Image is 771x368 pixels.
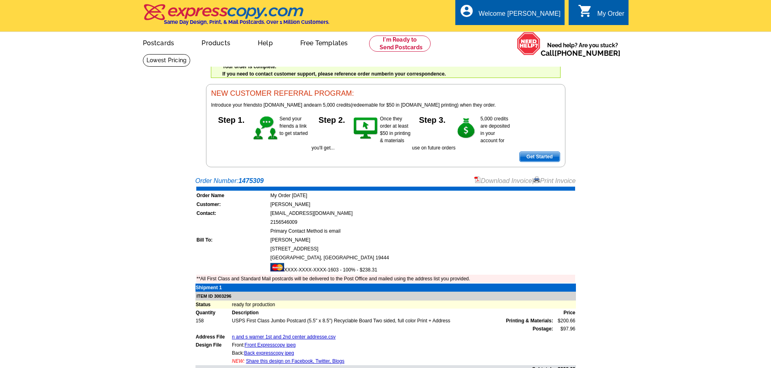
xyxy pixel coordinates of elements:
td: Status [195,301,232,309]
div: Welcome [PERSON_NAME] [479,10,561,21]
td: [GEOGRAPHIC_DATA], [GEOGRAPHIC_DATA] 19444 [270,254,575,262]
img: step-2.gif [352,115,380,142]
i: account_circle [459,4,474,18]
strong: Your order is complete. [223,64,276,69]
a: n and s warner 1st and 2nd center addresse.csv [232,334,336,340]
a: Download Invoice [474,177,532,184]
span: 5,000 credits are deposited in your account for use on future orders [412,116,510,151]
td: ITEM ID 3003296 [195,292,576,301]
h5: Step 1. [211,115,252,123]
td: Primary Contact Method is email [270,227,575,235]
td: 158 [195,317,232,325]
td: [PERSON_NAME] [270,236,575,244]
strong: 1475309 [238,177,263,184]
img: small-print-icon.gif [533,177,540,183]
a: Products [189,33,243,52]
h3: NEW CUSTOMER REFERRAL PROGRAM: [211,89,560,98]
span: Once they order at least $50 in printing & materials you'll get... [312,116,410,151]
td: [PERSON_NAME] [270,200,575,208]
td: [STREET_ADDRESS] [270,245,575,253]
span: Call [541,49,620,57]
i: shopping_cart [578,4,593,18]
td: Bill To: [196,236,269,244]
td: Address File [195,333,232,341]
p: to [DOMAIN_NAME] and (redeemable for $50 in [DOMAIN_NAME] printing) when they order. [211,101,560,109]
a: [PHONE_NUMBER] [554,49,620,57]
img: small-pdf-icon.gif [474,177,481,183]
a: Same Day Design, Print, & Mail Postcards. Over 1 Million Customers. [143,10,329,25]
a: Share this design on Facebook, Twitter, Blogs [246,358,344,364]
strong: Postage: [533,326,553,332]
td: Quantity [195,309,232,317]
h5: Step 2. [312,115,352,123]
td: My Order [DATE] [270,191,575,200]
div: Order Number: [195,176,576,186]
span: Printing & Materials: [506,317,553,324]
td: Design File [195,341,232,349]
span: Send your friends a link to get started [280,116,308,136]
td: $200.66 [554,317,576,325]
td: [EMAIL_ADDRESS][DOMAIN_NAME] [270,209,575,217]
a: Back expresscopy jpeg [244,350,294,356]
td: XXXX-XXXX-XXXX-1603 - 100% - $238.31 [270,263,575,274]
iframe: LiveChat chat widget [609,180,771,368]
td: Order Name [196,191,269,200]
h4: Same Day Design, Print, & Mail Postcards. Over 1 Million Customers. [164,19,329,25]
span: Need help? Are you stuck? [541,41,624,57]
a: shopping_cart My Order [578,9,624,19]
h5: Step 3. [412,115,452,123]
span: NEW: [232,358,244,364]
span: earn 5,000 credits [312,102,350,108]
div: My Order [597,10,624,21]
td: Price [554,309,576,317]
span: Get Started [520,152,560,162]
a: Free Templates [287,33,361,52]
img: step-3.gif [452,115,480,142]
td: USPS First Class Jumbo Postcard (5.5" x 8.5") Recyclable Board Two sided, full color Print + Address [232,317,554,325]
td: Front: [232,341,554,349]
a: Get Started [519,151,560,162]
td: $97.96 [554,325,576,333]
img: step-1.gif [252,115,280,142]
a: Print Invoice [533,177,576,184]
td: **All First Class and Standard Mail postcards will be delivered to the Post Office and mailed usi... [196,275,575,283]
td: Contact: [196,209,269,217]
a: Front Expresscopy jpeg [244,342,295,348]
td: ready for production [232,301,576,309]
td: Back: [232,349,554,357]
td: 2156546009 [270,218,575,226]
td: Description [232,309,554,317]
img: mast.gif [270,263,284,271]
a: Help [245,33,286,52]
td: Shipment 1 [195,284,232,292]
img: help [517,32,541,55]
a: Postcards [130,33,187,52]
span: Introduce your friends [211,102,258,108]
td: Customer: [196,200,269,208]
div: | [474,176,576,186]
